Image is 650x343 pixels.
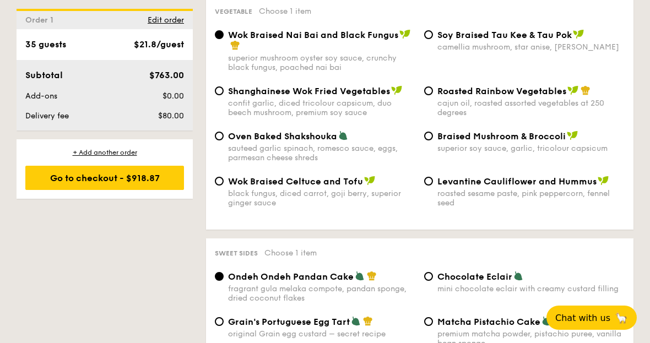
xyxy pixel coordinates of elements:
[581,85,591,95] img: icon-chef-hat.a58ddaea.svg
[228,144,415,162] div: sauteed garlic spinach, romesco sauce, eggs, parmesan cheese shreds
[437,189,625,208] div: roasted sesame paste, pink peppercorn, fennel seed
[25,91,57,101] span: Add-ons
[355,271,365,281] img: icon-vegetarian.fe4039eb.svg
[363,316,373,326] img: icon-chef-hat.a58ddaea.svg
[364,176,375,186] img: icon-vegan.f8ff3823.svg
[228,189,415,208] div: black fungus, diced carrot, goji berry, superior ginger sauce
[228,53,415,72] div: superior mushroom oyster soy sauce, crunchy black fungus, poached nai bai
[215,317,224,326] input: Grain's Portuguese Egg Tartoriginal Grain egg custard – secret recipe
[437,30,572,40] span: ⁠Soy Braised Tau Kee & Tau Pok
[437,317,540,327] span: Matcha Pistachio Cake
[399,29,410,39] img: icon-vegan.f8ff3823.svg
[513,271,523,281] img: icon-vegetarian.fe4039eb.svg
[555,313,610,323] span: Chat with us
[598,176,609,186] img: icon-vegan.f8ff3823.svg
[567,85,578,95] img: icon-vegan.f8ff3823.svg
[228,86,390,96] span: Shanghainese Wok Fried Vegetables
[228,99,415,117] div: confit garlic, diced tricolour capsicum, duo beech mushroom, premium soy sauce
[215,132,224,140] input: Oven Baked Shakshoukasauteed garlic spinach, romesco sauce, eggs, parmesan cheese shreds
[215,177,224,186] input: Wok Braised Celtuce and Tofublack fungus, diced carrot, goji berry, superior ginger sauce
[25,70,63,80] span: Subtotal
[134,38,184,51] div: $21.8/guest
[437,99,625,117] div: cajun oil, roasted assorted vegetables at 250 degrees
[541,316,551,326] img: icon-vegetarian.fe4039eb.svg
[25,15,58,25] span: Order 1
[228,131,337,141] span: Oven Baked Shakshouka
[615,312,628,324] span: 🦙
[25,111,69,121] span: Delivery fee
[424,86,433,95] input: Roasted Rainbow Vegetablescajun oil, roasted assorted vegetables at 250 degrees
[25,166,184,190] div: Go to checkout - $918.87
[228,329,415,339] div: original Grain egg custard – secret recipe
[437,271,512,282] span: Chocolate Eclair
[230,40,240,50] img: icon-chef-hat.a58ddaea.svg
[228,317,350,327] span: Grain's Portuguese Egg Tart
[424,177,433,186] input: Levantine Cauliflower and Hummusroasted sesame paste, pink peppercorn, fennel seed
[264,248,317,258] span: Choose 1 item
[424,30,433,39] input: ⁠Soy Braised Tau Kee & Tau Pokcamellia mushroom, star anise, [PERSON_NAME]
[162,91,184,101] span: $0.00
[215,86,224,95] input: Shanghainese Wok Fried Vegetablesconfit garlic, diced tricolour capsicum, duo beech mushroom, pre...
[567,130,578,140] img: icon-vegan.f8ff3823.svg
[228,271,354,282] span: Ondeh Ondeh Pandan Cake
[437,176,597,187] span: Levantine Cauliflower and Hummus
[215,272,224,281] input: Ondeh Ondeh Pandan Cakefragrant gula melaka compote, pandan sponge, dried coconut flakes
[338,130,348,140] img: icon-vegetarian.fe4039eb.svg
[424,132,433,140] input: Braised Mushroom & Broccolisuperior soy sauce, garlic, tricolour capsicum
[573,29,584,39] img: icon-vegan.f8ff3823.svg
[215,8,252,15] span: Vegetable
[437,131,566,141] span: Braised Mushroom & Broccoli
[437,86,566,96] span: Roasted Rainbow Vegetables
[437,284,625,293] div: mini chocolate eclair with creamy custard filling
[391,85,402,95] img: icon-vegan.f8ff3823.svg
[424,272,433,281] input: Chocolate Eclairmini chocolate eclair with creamy custard filling
[228,176,363,187] span: Wok Braised Celtuce and Tofu
[437,42,625,52] div: camellia mushroom, star anise, [PERSON_NAME]
[259,7,311,16] span: Choose 1 item
[351,316,361,326] img: icon-vegetarian.fe4039eb.svg
[149,70,184,80] span: $763.00
[158,111,184,121] span: $80.00
[25,148,184,157] div: + Add another order
[228,284,415,303] div: fragrant gula melaka compote, pandan sponge, dried coconut flakes
[215,30,224,39] input: Wok Braised Nai Bai and Black Fungussuperior mushroom oyster soy sauce, crunchy black fungus, poa...
[228,30,398,40] span: Wok Braised Nai Bai and Black Fungus
[437,144,625,153] div: superior soy sauce, garlic, tricolour capsicum
[148,15,184,25] span: Edit order
[367,271,377,281] img: icon-chef-hat.a58ddaea.svg
[25,38,66,51] div: 35 guests
[546,306,637,330] button: Chat with us🦙
[424,317,433,326] input: Matcha Pistachio Cakepremium matcha powder, pistachio puree, vanilla bean sponge
[215,249,258,257] span: Sweet sides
